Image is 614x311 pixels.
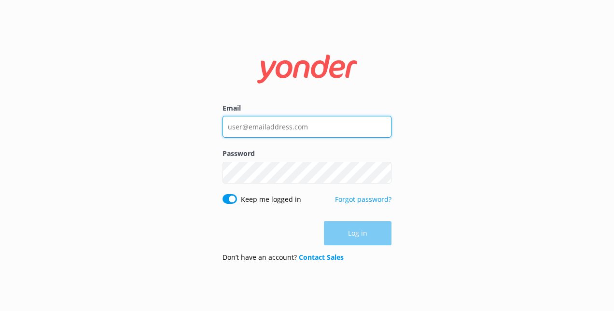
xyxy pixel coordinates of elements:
[223,103,391,113] label: Email
[299,253,344,262] a: Contact Sales
[241,194,301,205] label: Keep me logged in
[223,148,391,159] label: Password
[335,195,391,204] a: Forgot password?
[223,252,344,263] p: Don’t have an account?
[223,116,391,138] input: user@emailaddress.com
[372,163,391,182] button: Show password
